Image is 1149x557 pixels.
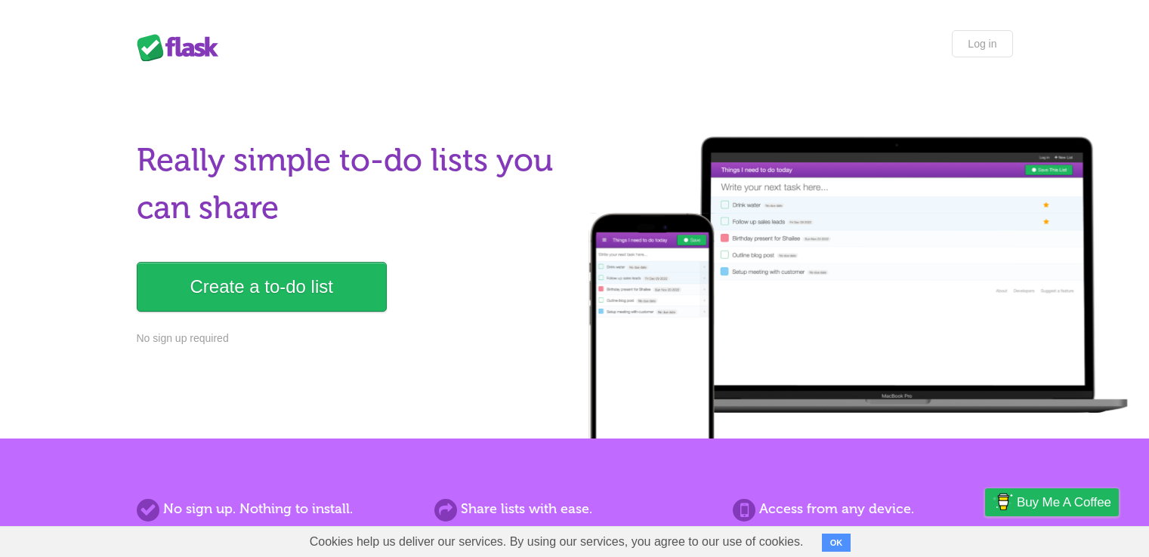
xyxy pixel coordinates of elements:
a: Create a to-do list [137,262,387,312]
h1: Really simple to-do lists you can share [137,137,566,232]
h2: Share lists with ease. [434,499,714,519]
p: No sign up required [137,331,566,346]
span: Cookies help us deliver our services. By using our services, you agree to our use of cookies. [295,527,819,557]
h2: No sign up. Nothing to install. [137,499,416,519]
img: Buy me a coffee [993,489,1013,515]
a: Buy me a coffee [985,488,1119,516]
h2: Access from any device. [733,499,1012,519]
a: Log in [952,30,1012,57]
div: Flask Lists [137,34,227,61]
span: Buy me a coffee [1017,489,1111,515]
button: OK [822,534,851,552]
